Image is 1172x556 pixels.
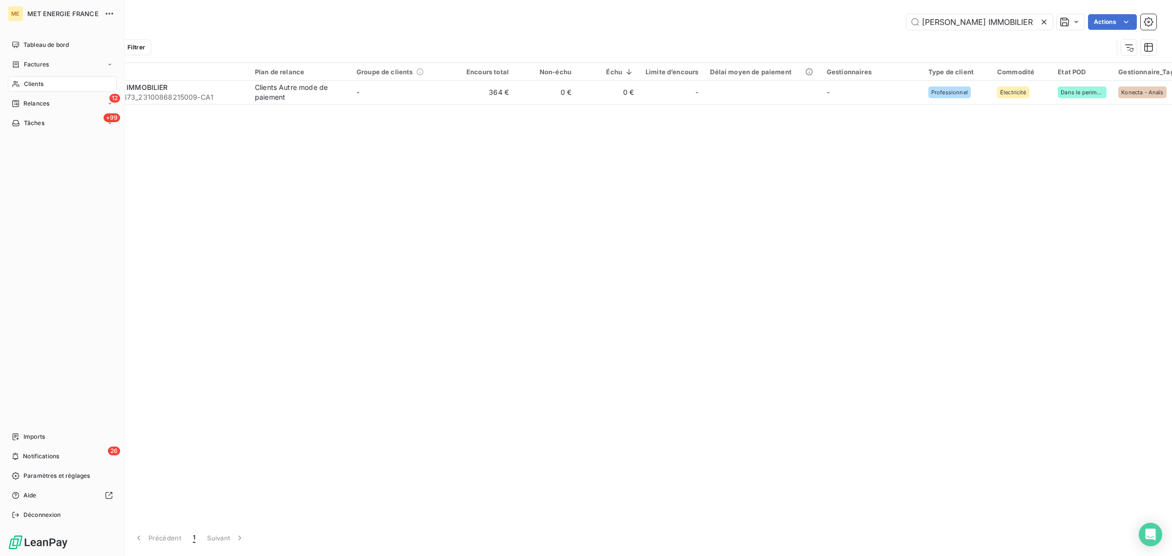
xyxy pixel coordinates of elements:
span: Électricité [1000,89,1026,95]
span: Aide [23,491,37,500]
span: MET ENERGIE FRANCE [27,10,99,18]
input: Rechercher [906,14,1053,30]
span: 12 [109,94,120,103]
span: - [695,87,698,97]
span: Konecta - Anaïs [1121,89,1163,95]
span: +99 [104,113,120,122]
span: 1 [193,533,195,543]
span: - [356,88,359,96]
button: Suivant [201,528,251,548]
span: 26 [108,447,120,455]
span: Paramètres et réglages [23,471,90,480]
div: Plan de relance [255,68,345,76]
span: Groupe de clients [356,68,413,76]
button: 1 [187,528,201,548]
div: Limite d’encours [646,68,698,76]
a: Aide [8,488,117,503]
span: Notifications [23,452,59,461]
div: Type de client [928,68,985,76]
span: Imports [23,432,45,441]
div: Non-échu [521,68,571,76]
button: Actions [1088,14,1137,30]
span: Factures [24,60,49,69]
div: Open Intercom Messenger [1139,523,1162,546]
span: Déconnexion [23,511,61,519]
td: 0 € [515,81,577,104]
td: 364 € [452,81,515,104]
span: METFRA000004673_23100868215009-CA1 [67,92,243,102]
div: Encours total [458,68,509,76]
div: Commodité [997,68,1046,76]
span: Dans le perimetre [1061,89,1104,95]
span: Relances [23,99,49,108]
div: Clients Autre mode de paiement [255,83,345,102]
span: - [827,88,830,96]
div: ME [8,6,23,21]
td: 0 € [577,81,640,104]
img: Logo LeanPay [8,535,68,550]
button: Filtrer [106,40,151,55]
div: Etat POD [1058,68,1107,76]
button: Précédent [128,528,187,548]
div: Échu [583,68,634,76]
span: Professionnel [931,89,968,95]
span: Clients [24,80,43,88]
div: Délai moyen de paiement [710,68,815,76]
span: Tableau de bord [23,41,69,49]
span: Tâches [24,119,44,128]
div: Gestionnaires [827,68,917,76]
